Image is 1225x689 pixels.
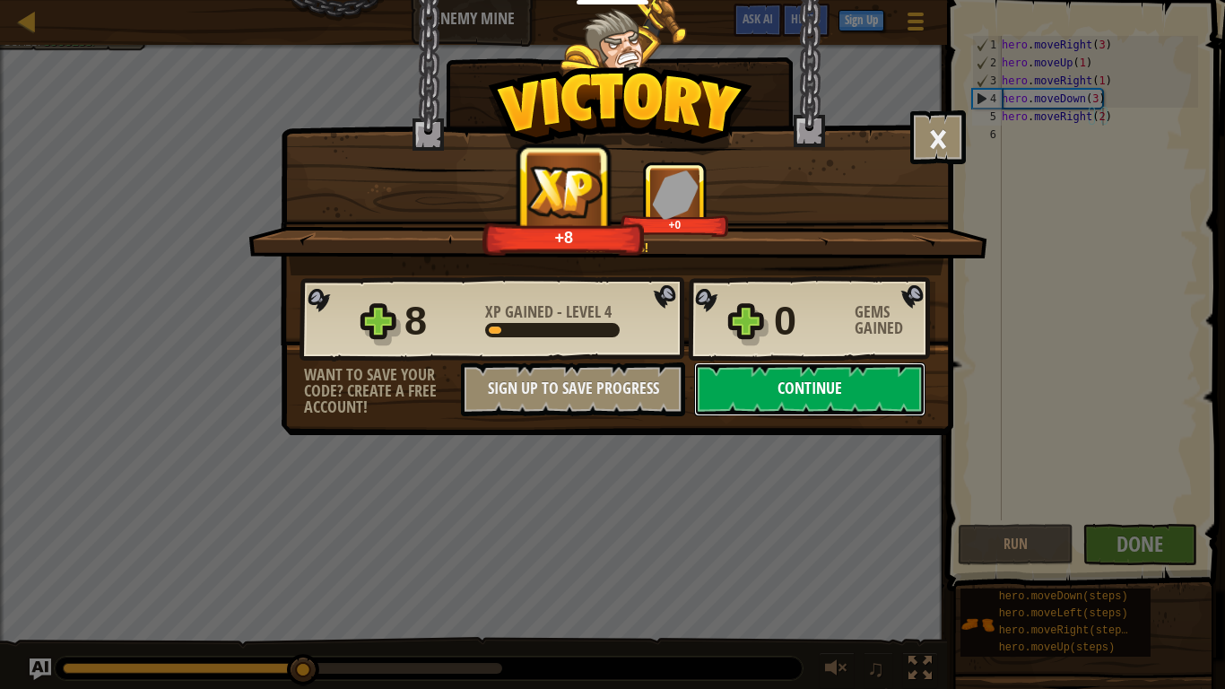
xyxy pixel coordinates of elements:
[334,239,899,257] div: Nice moves!
[488,227,640,248] div: +8
[910,110,966,164] button: ×
[488,66,752,156] img: Victory
[694,362,925,416] button: Continue
[855,304,935,336] div: Gems Gained
[774,292,844,350] div: 0
[652,170,699,219] img: Gems Gained
[404,292,474,350] div: 8
[485,301,557,323] span: XP Gained
[624,218,725,231] div: +0
[521,161,609,222] img: XP Gained
[485,304,612,320] div: -
[562,301,604,323] span: Level
[604,301,612,323] span: 4
[461,362,685,416] button: Sign Up to Save Progress
[304,367,461,415] div: Want to save your code? Create a free account!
